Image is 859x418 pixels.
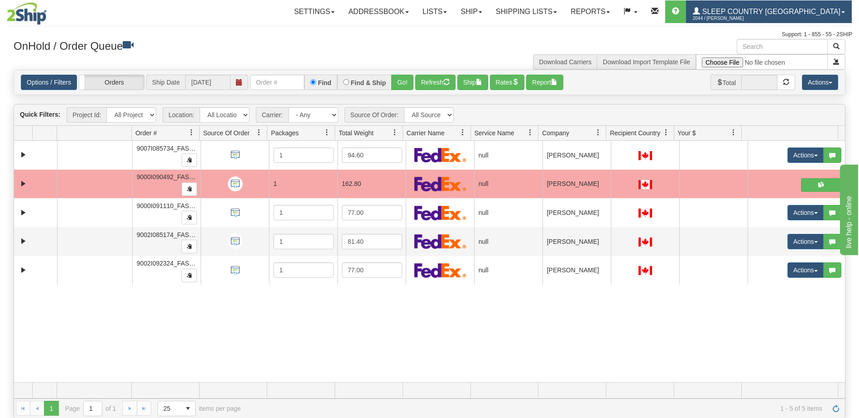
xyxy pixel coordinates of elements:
[287,0,341,23] a: Settings
[455,125,470,140] a: Carrier Name filter column settings
[457,75,488,90] button: Ship
[18,207,29,218] a: Expand
[256,107,288,123] span: Carrier:
[658,125,674,140] a: Recipient Country filter column settings
[251,125,267,140] a: Source Of Order filter column settings
[802,75,838,90] button: Actions
[737,39,828,54] input: Search
[137,231,198,238] span: 9002I085174_FASUS
[21,75,77,90] a: Options / Filters
[787,234,824,249] button: Actions
[838,163,858,255] iframe: chat widget
[137,145,198,152] span: 9007I085734_FASUS
[254,405,822,412] span: 1 - 5 of 5 items
[787,262,824,278] button: Actions
[523,125,538,140] a: Service Name filter column settings
[18,236,29,247] a: Expand
[638,180,652,189] img: CA
[182,211,197,224] button: Copy to clipboard
[67,107,106,123] span: Project Id:
[416,0,454,23] a: Lists
[203,128,250,138] span: Source Of Order
[542,128,569,138] span: Company
[801,178,841,192] button: Shipping Documents
[318,80,331,86] label: Find
[319,125,335,140] a: Packages filter column settings
[342,180,361,187] span: 162.80
[454,0,489,23] a: Ship
[475,128,514,138] span: Service Name
[696,54,828,70] input: Import
[7,31,852,38] div: Support: 1 - 855 - 55 - 2SHIP
[539,58,591,66] a: Download Carriers
[228,176,243,191] img: API
[542,170,611,199] td: [PERSON_NAME]
[271,128,298,138] span: Packages
[414,176,466,191] img: Canpar
[228,147,243,162] img: API
[79,75,144,90] label: Orders
[678,128,696,138] span: Your $
[135,128,157,138] span: Order #
[787,147,824,163] button: Actions
[387,125,403,140] a: Total Weight filter column settings
[146,75,185,90] span: Ship Date
[474,141,542,170] td: null
[526,75,563,90] button: Report
[415,75,456,90] button: Refresh
[474,256,542,285] td: null
[341,0,416,23] a: Addressbook
[638,266,652,275] img: CA
[158,401,241,416] span: items per page
[137,260,198,267] span: 9002I092324_FASUS
[158,401,196,416] span: Page sizes drop down
[542,256,611,285] td: [PERSON_NAME]
[638,237,652,247] img: CA
[590,125,606,140] a: Company filter column settings
[489,0,564,23] a: Shipping lists
[710,75,742,90] span: Total
[686,0,852,23] a: Sleep Country [GEOGRAPHIC_DATA] 2044 / [PERSON_NAME]
[564,0,617,23] a: Reports
[474,198,542,227] td: null
[345,107,404,123] span: Source Of Order:
[351,80,386,86] label: Find & Ship
[414,263,466,278] img: FedEx Express®
[603,58,690,66] a: Download Import Template File
[163,404,175,413] span: 25
[274,180,277,187] span: 1
[829,401,843,415] a: Refresh
[137,202,198,209] span: 9000I091110_FASUS
[391,75,413,90] button: Go!
[182,240,197,253] button: Copy to clipboard
[228,205,243,220] img: API
[414,205,466,220] img: FedEx Express®
[18,265,29,276] a: Expand
[137,173,198,180] span: 9000I090492_FASUS
[474,170,542,199] td: null
[700,8,840,15] span: Sleep Country [GEOGRAPHIC_DATA]
[14,39,423,52] h3: OnHold / Order Queue
[184,125,199,140] a: Order # filter column settings
[726,125,741,140] a: Your $ filter column settings
[18,178,29,190] a: Expand
[474,227,542,256] td: null
[638,151,652,160] img: CA
[490,75,525,90] button: Rates
[414,147,466,162] img: FedEx Express®
[7,5,84,16] div: live help - online
[542,198,611,227] td: [PERSON_NAME]
[610,128,660,138] span: Recipient Country
[14,104,845,126] div: grid toolbar
[7,2,47,25] img: logo2044.jpg
[65,401,116,416] span: Page of 1
[18,149,29,161] a: Expand
[182,269,197,282] button: Copy to clipboard
[414,234,466,249] img: FedEx Express®
[228,234,243,249] img: API
[339,128,374,138] span: Total Weight
[638,209,652,218] img: CA
[181,401,195,416] span: select
[163,107,200,123] span: Location:
[827,39,845,54] button: Search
